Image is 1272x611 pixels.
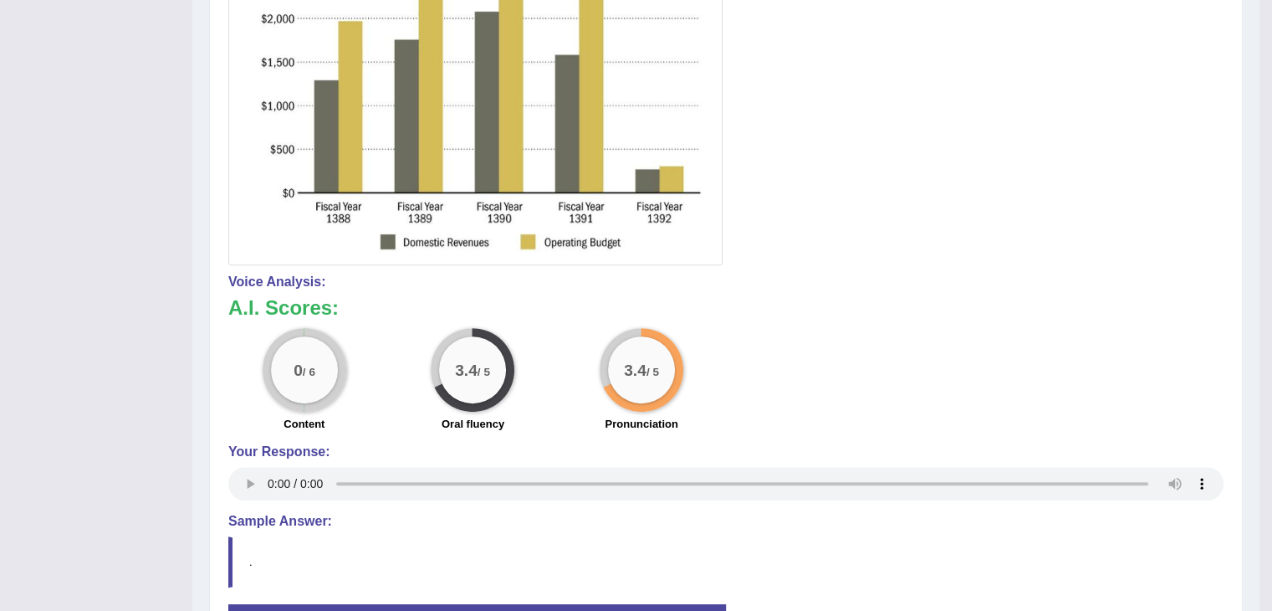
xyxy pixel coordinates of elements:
[478,365,490,377] small: / 5
[624,360,646,378] big: 3.4
[646,365,659,377] small: / 5
[303,365,315,377] small: / 6
[228,275,1223,290] h4: Voice Analysis:
[442,416,504,432] label: Oral fluency
[456,360,478,378] big: 3.4
[284,416,324,432] label: Content
[294,360,303,378] big: 0
[228,296,339,319] b: A.I. Scores:
[228,514,1223,529] h4: Sample Answer:
[228,444,1223,460] h4: Your Response:
[605,416,677,432] label: Pronunciation
[228,537,1223,588] blockquote: .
